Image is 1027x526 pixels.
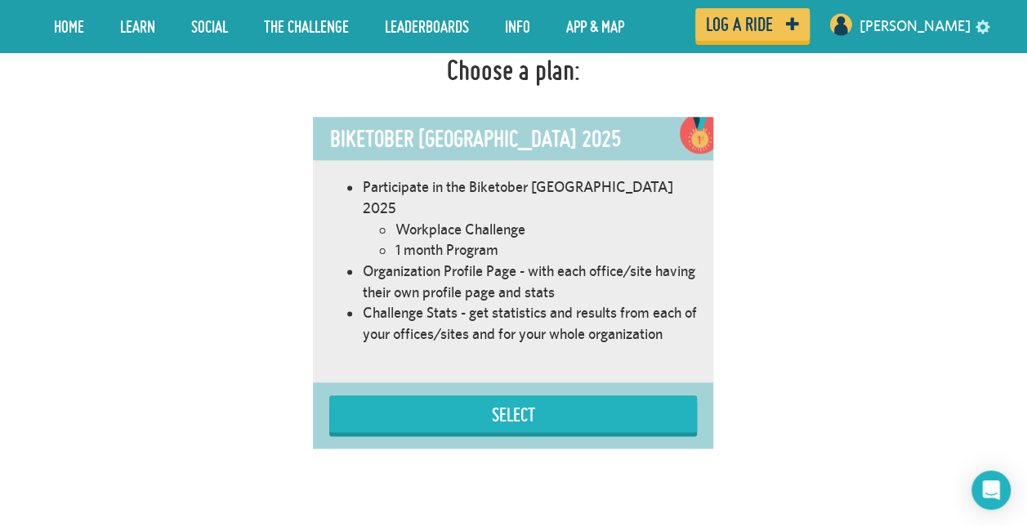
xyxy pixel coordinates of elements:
[493,6,543,47] a: Info
[695,8,810,41] a: Log a ride
[395,219,697,240] li: Workplace Challenge
[828,11,854,38] img: User profile image
[179,6,240,47] a: Social
[971,470,1011,510] div: Open Intercom Messenger
[252,6,361,47] a: The Challenge
[860,7,971,46] a: [PERSON_NAME]
[329,395,697,432] button: Select
[362,176,697,218] li: Participate in the Biketober [GEOGRAPHIC_DATA] 2025
[108,6,167,47] a: LEARN
[362,302,697,344] li: Challenge Stats - get statistics and results from each of your offices/sites and for your whole o...
[313,117,713,160] div: Biketober [GEOGRAPHIC_DATA] 2025
[362,261,697,302] li: Organization Profile Page - with each office/site having their own profile page and stats
[42,6,96,47] a: Home
[976,18,990,33] a: settings drop down toggle
[706,17,773,32] span: Log a ride
[447,54,580,87] h1: Choose a plan:
[395,239,697,261] li: 1 month Program
[554,6,636,47] a: App & Map
[373,6,481,47] a: Leaderboards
